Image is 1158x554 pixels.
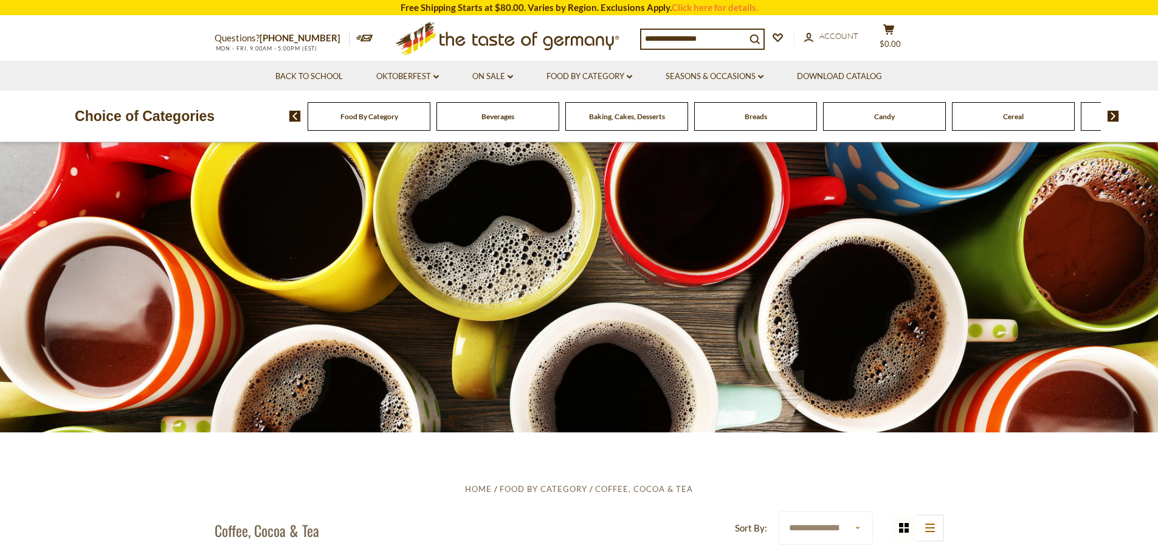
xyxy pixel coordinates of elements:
[340,112,398,121] a: Food By Category
[745,112,767,121] a: Breads
[215,45,318,52] span: MON - FRI, 9:00AM - 5:00PM (EST)
[804,30,858,43] a: Account
[1108,111,1119,122] img: next arrow
[871,24,908,54] button: $0.00
[546,70,632,83] a: Food By Category
[376,70,439,83] a: Oktoberfest
[666,70,763,83] a: Seasons & Occasions
[260,32,340,43] a: [PHONE_NUMBER]
[797,70,882,83] a: Download Catalog
[472,70,513,83] a: On Sale
[880,39,901,49] span: $0.00
[735,521,767,536] label: Sort By:
[481,112,514,121] a: Beverages
[672,2,758,13] a: Click here for details.
[819,31,858,41] span: Account
[289,111,301,122] img: previous arrow
[465,484,492,494] a: Home
[595,484,693,494] a: Coffee, Cocoa & Tea
[589,112,665,121] a: Baking, Cakes, Desserts
[215,30,350,46] p: Questions?
[500,484,587,494] a: Food By Category
[215,521,319,539] h1: Coffee, Cocoa & Tea
[874,112,895,121] a: Candy
[1003,112,1024,121] a: Cereal
[275,70,343,83] a: Back to School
